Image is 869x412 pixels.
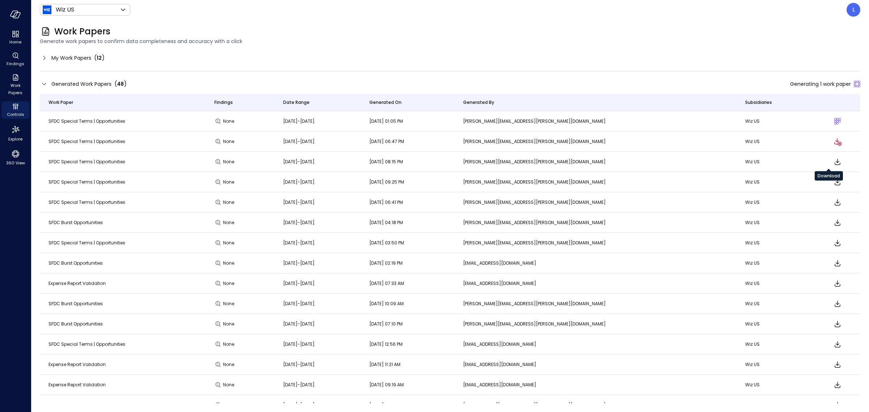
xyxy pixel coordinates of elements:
span: Generated By [463,99,494,106]
div: Sliding puzzle loader [854,81,860,87]
span: Work Papers [54,26,110,37]
p: Wiz US [745,199,806,206]
p: [PERSON_NAME][EMAIL_ADDRESS][PERSON_NAME][DOMAIN_NAME] [463,158,728,165]
p: Wiz US [745,260,806,267]
span: Expense Report Validation [49,280,106,286]
p: [EMAIL_ADDRESS][DOMAIN_NAME] [463,260,728,267]
img: Icon [43,5,51,14]
div: Controls [1,101,29,119]
span: None [223,219,236,226]
p: Wiz US [56,5,74,14]
span: [DATE]-[DATE] [283,260,315,266]
span: Generated On [369,99,402,106]
span: Findings [214,99,233,106]
span: [DATE] 09:19 AM [369,382,404,388]
p: Wiz US [745,341,806,348]
span: SFDC Special Terms | Opportunities [49,159,125,165]
span: Download [833,218,842,227]
span: None [223,158,236,165]
p: Wiz US [745,300,806,307]
span: [DATE]-[DATE] [283,219,315,226]
span: [DATE]-[DATE] [283,240,315,246]
span: [DATE] 08:15 PM [369,159,403,165]
span: None [223,118,236,125]
span: Download [833,178,842,186]
p: [PERSON_NAME][EMAIL_ADDRESS][PERSON_NAME][DOMAIN_NAME] [463,138,728,145]
span: Expense Report Validation [49,382,106,388]
span: [DATE]-[DATE] [283,199,315,205]
span: None [223,138,236,145]
span: Date Range [283,99,310,106]
span: Download [833,360,842,369]
span: None [223,199,236,206]
p: [PERSON_NAME][EMAIL_ADDRESS][PERSON_NAME][DOMAIN_NAME] [463,118,728,125]
span: Controls [7,111,24,118]
button: No data is available for this Work paper [833,137,842,146]
p: Wiz US [745,118,806,125]
span: SFDC Special Terms | Opportunities [49,240,125,246]
span: [DATE] 06:41 PM [369,199,403,205]
p: Wiz US [745,158,806,165]
span: None [223,178,236,186]
span: [DATE] 04:18 PM [369,219,403,226]
p: Wiz US [745,402,806,409]
div: ( ) [114,80,127,88]
span: [DATE] 02:19 PM [369,260,403,266]
span: 12 [97,54,102,62]
span: None [223,361,236,368]
span: SFDC Special Terms | Opportunities [49,179,125,185]
span: Generating 1 work paper [790,80,851,88]
span: [DATE]-[DATE] [283,402,315,408]
span: None [223,300,236,307]
div: Leah Collins [847,3,860,17]
span: Download [833,401,842,409]
span: Expense Report Validation [49,361,106,367]
p: [PERSON_NAME][EMAIL_ADDRESS][PERSON_NAME][DOMAIN_NAME] [463,300,728,307]
p: [EMAIL_ADDRESS][DOMAIN_NAME] [463,341,728,348]
span: [DATE]-[DATE] [283,321,315,327]
span: Generated Work Papers [51,80,112,88]
span: Download [833,157,842,166]
span: None [223,341,236,348]
p: Wiz US [745,219,806,226]
p: [EMAIL_ADDRESS][DOMAIN_NAME] [463,381,728,388]
span: [DATE] 07:10 PM [369,321,403,327]
p: Wiz US [745,239,806,247]
span: [DATE]-[DATE] [283,138,315,144]
span: SFDC Burst Opportunities [49,402,103,408]
span: [DATE]-[DATE] [283,341,315,347]
div: Explore [1,123,29,143]
span: [DATE]-[DATE] [283,300,315,307]
span: [DATE]-[DATE] [283,382,315,388]
span: None [223,402,236,409]
p: Wiz US [745,320,806,328]
span: SFDC Burst Opportunities [49,300,103,307]
span: [DATE]-[DATE] [283,280,315,286]
span: Subsidiaries [745,99,772,106]
div: Home [1,29,29,46]
span: [DATE] 06:47 PM [369,138,404,144]
p: Wiz US [745,280,806,287]
span: [DATE] 11:21 AM [369,361,400,367]
span: Home [9,38,21,46]
span: Explore [8,135,22,143]
span: Generate work papers to confirm data completeness and accuracy with a click [40,37,860,45]
span: Download [833,320,842,328]
p: L [852,5,855,14]
span: My Work Papers [51,54,91,62]
span: 48 [117,80,124,88]
div: 360 View [1,148,29,167]
p: Wiz US [745,138,806,145]
p: Wiz US [745,381,806,388]
span: [DATE] 12:56 PM [369,341,403,347]
p: Wiz US [745,178,806,186]
p: [PERSON_NAME][EMAIL_ADDRESS][PERSON_NAME][DOMAIN_NAME] [463,402,728,409]
span: None [223,381,236,388]
p: [PERSON_NAME][EMAIL_ADDRESS][PERSON_NAME][DOMAIN_NAME] [463,219,728,226]
div: Work Papers [1,72,29,97]
span: Findings [7,60,24,67]
p: Wiz US [745,361,806,368]
div: Download [815,171,843,181]
span: [DATE] 10:09 AM [369,300,404,307]
span: Download [833,239,842,247]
